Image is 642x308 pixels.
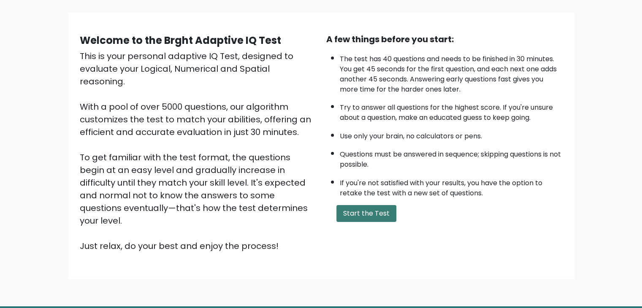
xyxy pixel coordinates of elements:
li: Questions must be answered in sequence; skipping questions is not possible. [340,145,563,170]
li: Use only your brain, no calculators or pens. [340,127,563,141]
div: This is your personal adaptive IQ Test, designed to evaluate your Logical, Numerical and Spatial ... [80,50,316,252]
div: A few things before you start: [326,33,563,46]
li: The test has 40 questions and needs to be finished in 30 minutes. You get 45 seconds for the firs... [340,50,563,95]
li: If you're not satisfied with your results, you have the option to retake the test with a new set ... [340,174,563,198]
b: Welcome to the Brght Adaptive IQ Test [80,33,281,47]
button: Start the Test [336,205,396,222]
li: Try to answer all questions for the highest score. If you're unsure about a question, make an edu... [340,98,563,123]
